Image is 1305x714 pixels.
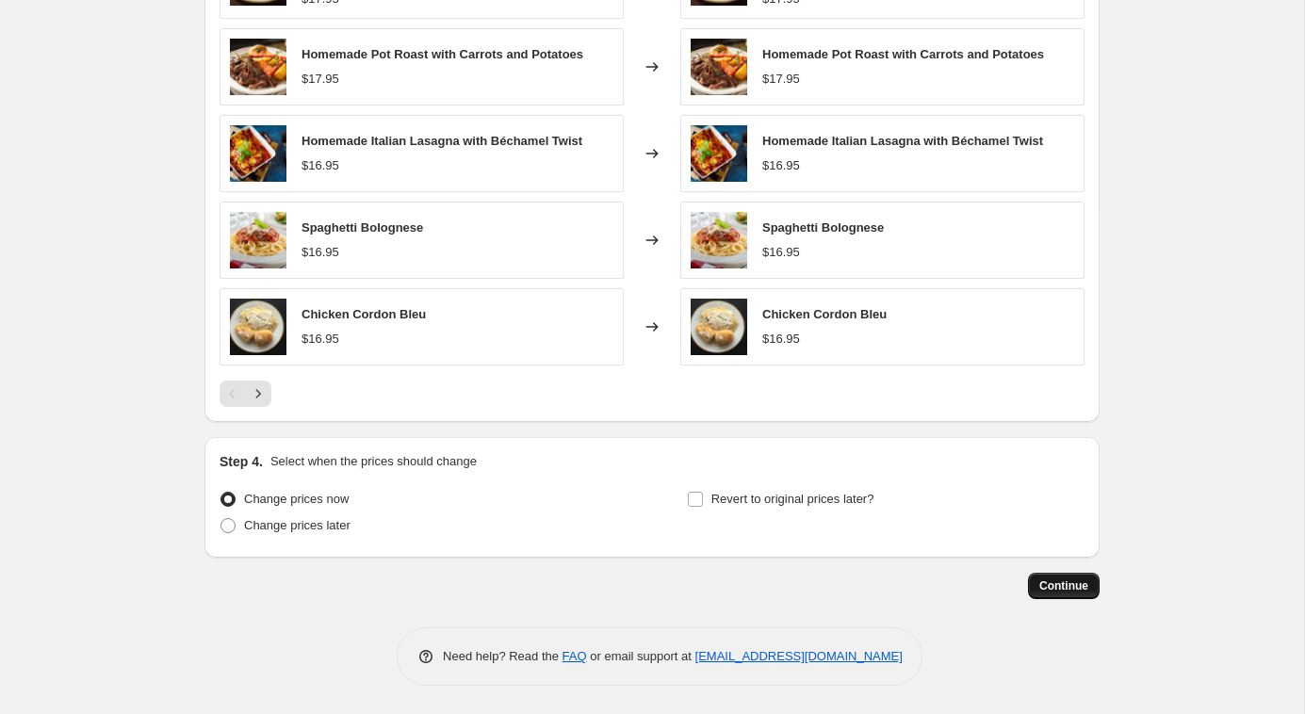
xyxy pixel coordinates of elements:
[302,307,426,321] span: Chicken Cordon Bleu
[302,243,339,262] div: $16.95
[245,381,271,407] button: Next
[302,330,339,349] div: $16.95
[1039,578,1088,593] span: Continue
[762,307,887,321] span: Chicken Cordon Bleu
[762,47,1044,61] span: Homemade Pot Roast with Carrots and Potatoes
[563,649,587,663] a: FAQ
[302,156,339,175] div: $16.95
[762,70,800,89] div: $17.95
[230,39,286,95] img: Homemade-Pot-Roast-1_80x.jpeg
[1028,573,1100,599] button: Continue
[230,212,286,268] img: Spaghetti-with-Italian-Meat-Sauce_22263da0-df67-4da8-980a-6792bf6102bb_80x.jpg
[691,125,747,182] img: Lasagna_80x.jpg
[762,330,800,349] div: $16.95
[302,220,423,235] span: Spaghetti Bolognese
[220,452,263,471] h2: Step 4.
[443,649,563,663] span: Need help? Read the
[691,212,747,268] img: Spaghetti-with-Italian-Meat-Sauce_22263da0-df67-4da8-980a-6792bf6102bb_80x.jpg
[587,649,695,663] span: or email support at
[762,220,884,235] span: Spaghetti Bolognese
[302,134,582,148] span: Homemade Italian Lasagna with Béchamel Twist
[230,299,286,355] img: STUFFED-CHICKEN_da94998f-3c6f-4242-9812-80a804836e6e_80x.jpg
[711,492,874,506] span: Revert to original prices later?
[762,243,800,262] div: $16.95
[302,47,583,61] span: Homemade Pot Roast with Carrots and Potatoes
[230,125,286,182] img: Lasagna_80x.jpg
[244,492,349,506] span: Change prices now
[302,70,339,89] div: $17.95
[244,518,351,532] span: Change prices later
[691,299,747,355] img: STUFFED-CHICKEN_da94998f-3c6f-4242-9812-80a804836e6e_80x.jpg
[691,39,747,95] img: Homemade-Pot-Roast-1_80x.jpeg
[762,134,1043,148] span: Homemade Italian Lasagna with Béchamel Twist
[695,649,903,663] a: [EMAIL_ADDRESS][DOMAIN_NAME]
[220,381,271,407] nav: Pagination
[270,452,477,471] p: Select when the prices should change
[762,156,800,175] div: $16.95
